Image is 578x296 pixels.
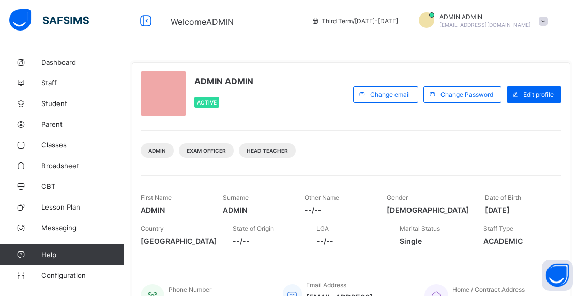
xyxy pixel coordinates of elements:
img: safsims [9,9,89,31]
span: --/-- [233,236,301,245]
span: Messaging [41,224,124,232]
span: ADMIN ADMIN [194,76,253,86]
span: [DEMOGRAPHIC_DATA] [387,205,469,214]
button: Open asap [542,260,573,291]
span: Gender [387,194,408,201]
span: Student [41,99,124,108]
span: --/-- [316,236,385,245]
div: ADMINADMIN [408,12,553,29]
span: LGA [316,225,329,232]
span: --/-- [305,205,371,214]
span: Other Name [305,194,339,201]
span: Lesson Plan [41,203,124,211]
span: [GEOGRAPHIC_DATA] [141,236,217,245]
span: Country [141,225,164,232]
span: Marital Status [400,225,440,232]
span: Head Teacher [247,147,288,154]
span: Date of Birth [485,194,521,201]
span: Admin [148,147,166,154]
span: CBT [41,182,124,190]
span: First Name [141,194,172,201]
span: Active [197,99,217,106]
span: Single [400,236,468,245]
span: Change Password [440,91,493,98]
span: ADMIN ADMIN [439,13,531,21]
span: Surname [223,194,249,201]
span: Phone Number [169,286,211,293]
span: Edit profile [523,91,554,98]
span: Help [41,250,124,259]
span: Welcome ADMIN [171,17,234,27]
span: Email Address [306,281,346,289]
span: [DATE] [485,205,552,214]
span: ADMIN [141,205,207,214]
span: Classes [41,141,124,149]
span: Change email [370,91,410,98]
span: ACADEMIC [483,236,552,245]
span: Parent [41,120,124,128]
span: Staff Type [483,225,513,232]
span: session/term information [311,17,398,25]
span: Configuration [41,271,124,279]
span: Dashboard [41,58,124,66]
span: Exam Officer [187,147,226,154]
span: Staff [41,79,124,87]
span: Broadsheet [41,161,124,170]
span: ADMIN [223,205,290,214]
span: [EMAIL_ADDRESS][DOMAIN_NAME] [439,22,531,28]
span: State of Origin [233,225,274,232]
span: Home / Contract Address [452,286,525,293]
